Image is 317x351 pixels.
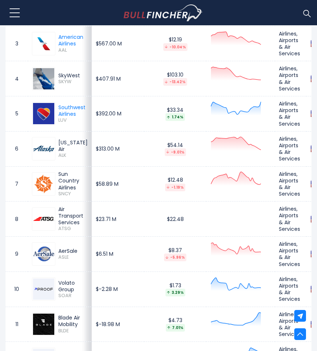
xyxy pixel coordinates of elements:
[124,4,203,21] img: Bullfincher logo
[92,166,144,202] td: $58.89 M
[58,152,88,159] span: ALK
[275,166,306,202] td: Airlines, Airports & Air Services
[148,142,202,156] div: $54.14
[148,247,202,261] div: $8.37
[165,289,185,296] div: 3.29%
[92,202,144,237] td: $23.71 M
[58,206,88,226] div: Air Transport Services
[165,148,186,156] div: -9.01%
[148,216,202,222] div: $22.48
[275,202,306,237] td: Airlines, Airports & Air Services
[58,328,88,334] span: BLDE
[163,78,187,86] div: -13.42%
[92,61,144,96] td: $407.91 M
[58,314,88,328] div: Blade Air Mobility
[6,26,28,61] td: 3
[58,293,88,299] span: SOAR
[33,243,54,265] img: ASLE.png
[165,184,185,191] div: -1.19%
[6,166,28,202] td: 7
[33,103,54,124] img: LUV.png
[58,79,88,85] span: SKYW
[166,324,185,332] div: 7.01%
[33,217,54,221] img: ATSG.png
[58,104,88,117] div: Southwest Airlines
[275,61,306,96] td: Airlines, Airports & Air Services
[92,131,144,166] td: $313.00 M
[58,34,88,47] div: American Airlines
[148,317,202,331] div: $4.73
[58,191,88,197] span: SNCY
[33,278,54,300] img: SOAR.png
[163,43,187,51] div: -10.04%
[6,131,28,166] td: 6
[6,202,28,237] td: 8
[58,254,88,261] span: ASLE
[275,26,306,61] td: Airlines, Airports & Air Services
[164,254,186,261] div: -5.96%
[165,113,185,121] div: 1.74%
[33,33,54,54] img: AAL.png
[58,248,88,254] div: AerSale
[58,117,88,123] span: LUV
[275,237,306,272] td: Airlines, Airports & Air Services
[275,96,306,132] td: Airlines, Airports & Air Services
[124,4,203,21] a: Go to homepage
[92,271,144,307] td: $-2.28 M
[275,271,306,307] td: Airlines, Airports & Air Services
[6,237,28,272] td: 9
[148,36,202,51] div: $12.19
[32,32,88,55] a: American Airlines AAL
[58,139,88,152] div: [US_STATE] Air
[92,237,144,272] td: $6.51 M
[275,131,306,166] td: Airlines, Airports & Air Services
[92,96,144,132] td: $392.00 M
[58,226,88,232] span: ATSG
[58,47,88,53] span: AAL
[148,71,202,86] div: $103.10
[6,61,28,96] td: 4
[32,102,88,125] a: Southwest Airlines LUV
[92,26,144,61] td: $567.00 M
[33,173,54,195] img: SNCY.png
[33,68,54,89] img: SKYW.png
[58,280,88,293] div: Volato Group
[58,171,88,191] div: Sun Country Airlines
[92,307,144,342] td: $-18.98 M
[6,271,28,307] td: 10
[33,138,54,159] img: ALK.png
[33,314,54,335] img: BLDE.jpg
[148,282,202,296] div: $1.73
[275,307,306,342] td: Airlines, Airports & Air Services
[148,107,202,121] div: $33.34
[6,96,28,132] td: 5
[6,307,28,342] td: 11
[58,72,88,79] div: SkyWest
[148,177,202,191] div: $12.48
